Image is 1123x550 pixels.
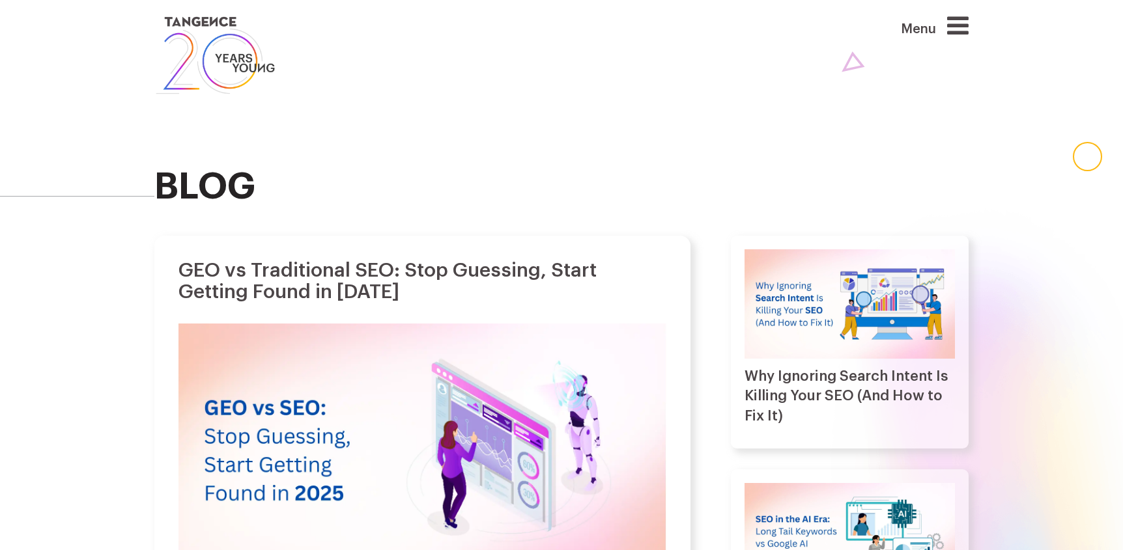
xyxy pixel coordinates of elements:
[745,369,948,424] a: Why Ignoring Search Intent Is Killing Your SEO (And How to Fix It)
[745,249,955,359] img: Why Ignoring Search Intent Is Killing Your SEO (And How to Fix It)
[154,13,276,98] img: logo SVG
[178,260,666,303] h1: GEO vs Traditional SEO: Stop Guessing, Start Getting Found in [DATE]
[154,167,969,207] h2: blog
